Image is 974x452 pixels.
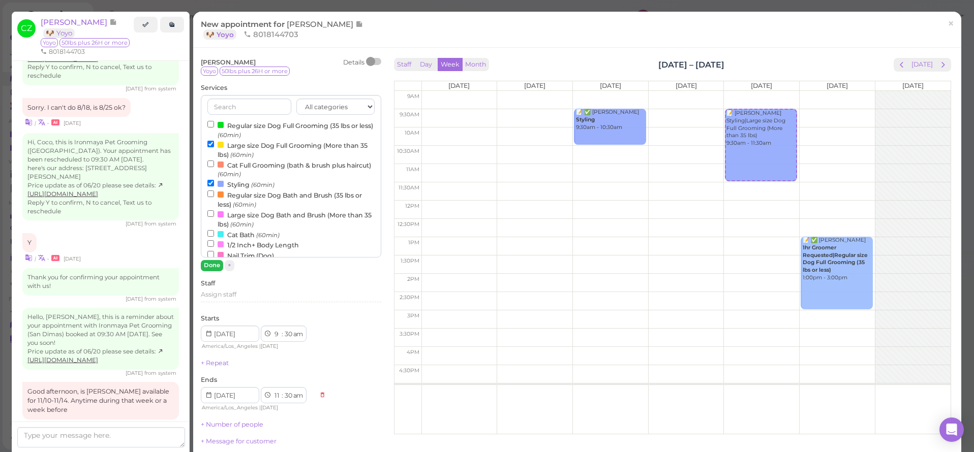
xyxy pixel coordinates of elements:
[126,220,144,227] span: 08/14/2025 12:47pm
[448,82,470,89] span: [DATE]
[27,47,164,62] a: [URL][DOMAIN_NAME]
[230,221,254,228] small: (60min)
[201,279,215,288] label: Staff
[64,255,81,262] span: 08/14/2025 12:47pm
[201,290,236,298] span: Assign staff
[414,58,438,72] button: Day
[35,120,36,126] i: |
[462,58,489,72] button: Month
[22,382,179,419] div: Good afternoon, is [PERSON_NAME] available for 11/10-11/14. Anytime during that week or a week be...
[576,116,595,123] b: Styling
[406,166,419,173] span: 11am
[207,189,375,209] label: Regular size Dog Bath and Brush (35 lbs or less)
[201,421,263,428] a: + Number of people
[144,85,176,92] span: from system
[407,93,419,100] span: 9am
[201,19,363,39] span: New appointment for
[207,141,214,147] input: Large size Dog Full Grooming (More than 35 lbs) (60min)
[438,58,463,72] button: Week
[407,349,419,356] span: 4pm
[109,17,117,27] span: Note
[41,17,117,38] a: [PERSON_NAME] 🐶 Yoyo
[35,255,36,262] i: |
[394,58,414,72] button: Staff
[256,232,280,239] small: (60min)
[408,239,419,246] span: 1pm
[126,370,144,376] span: 08/24/2025 10:14am
[207,251,214,257] input: Nail Trim (Dog)
[207,140,375,159] label: Large size Dog Full Grooming (More than 35 lbs)
[401,257,419,264] span: 1:30pm
[400,111,419,118] span: 9:30am
[41,17,109,27] span: [PERSON_NAME]
[207,180,214,186] input: Styling (60min)
[201,342,314,351] div: |
[261,343,278,349] span: [DATE]
[207,99,291,115] input: Search
[207,179,275,189] label: Styling
[207,229,280,240] label: Cat Bath
[407,312,419,319] span: 3pm
[201,359,229,367] a: + Repeat
[203,29,236,40] a: 🐶 Yoyo
[59,38,130,47] span: 50lbs plus 26H or more
[400,294,419,301] span: 2:30pm
[575,109,646,131] div: 📝 ✅ [PERSON_NAME] 9:30am - 10:30am
[22,117,179,127] div: •
[399,184,419,191] span: 11:30am
[207,239,299,250] label: 1/2 Inch+ Body Length
[225,260,234,271] button: ×
[803,244,868,273] b: 1hr Groomer Requested|Regular size Dog Full Grooming (35 lbs or less)
[230,151,254,158] small: (60min)
[397,148,419,154] span: 10:30am
[218,132,241,139] small: (60min)
[207,120,375,140] label: Regular size Dog Full Grooming (35 lbs or less)
[43,28,75,38] a: 🐶 Yoyo
[41,38,58,47] span: Yoyo
[751,82,772,89] span: [DATE]
[126,296,144,302] span: 08/14/2025 12:47pm
[827,82,848,89] span: [DATE]
[22,233,37,252] div: Y
[22,308,179,370] div: Hello, [PERSON_NAME], this is a reminder about your appointment with Ironmaya Pet Grooming (San D...
[64,120,81,126] span: 08/14/2025 12:47pm
[38,47,87,56] li: 8018144703
[220,67,290,76] span: 50lbs plus 26H or more
[287,19,355,29] span: [PERSON_NAME]
[261,404,278,411] span: [DATE]
[398,221,419,228] span: 12:30pm
[201,403,314,412] div: |
[201,83,227,92] label: Services
[201,314,219,323] label: Starts
[407,276,419,282] span: 2pm
[201,260,223,271] button: Done
[207,240,214,247] input: 1/2 Inch+ Body Length
[207,230,214,237] input: Cat Bath (60min)
[207,209,375,229] label: Large size Dog Bath and Brush (More than 35 lbs)
[22,419,179,430] div: •
[207,160,214,167] input: Cat Full Grooming (bath & brush plus haircut) (60min)
[207,121,214,127] input: Regular size Dog Full Grooming (35 lbs or less) (60min)
[894,58,909,72] button: prev
[939,417,964,442] div: Open Intercom Messenger
[228,262,231,269] span: ×
[201,375,217,384] label: Ends
[202,404,258,411] span: America/Los_Angeles
[17,19,36,38] span: CZ
[218,171,241,178] small: (60min)
[27,182,164,198] a: [URL][DOMAIN_NAME]
[405,130,419,136] span: 10am
[22,133,179,221] div: Hi, Coco, this is Ironmaya Pet Grooming ([GEOGRAPHIC_DATA]). Your appointment has been reschedule...
[202,343,258,349] span: America/Los_Angeles
[22,98,131,117] div: Sorry. I can't do 8/18, is 8/25 ok?
[27,348,164,364] a: [URL][DOMAIN_NAME]
[201,67,218,76] span: Yoyo
[22,252,179,263] div: •
[233,201,256,208] small: (60min)
[207,250,274,261] label: Nail Trim (Dog)
[935,58,951,72] button: next
[201,437,277,445] a: + Message for customer
[144,370,176,376] span: from system
[600,82,621,89] span: [DATE]
[676,82,697,89] span: [DATE]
